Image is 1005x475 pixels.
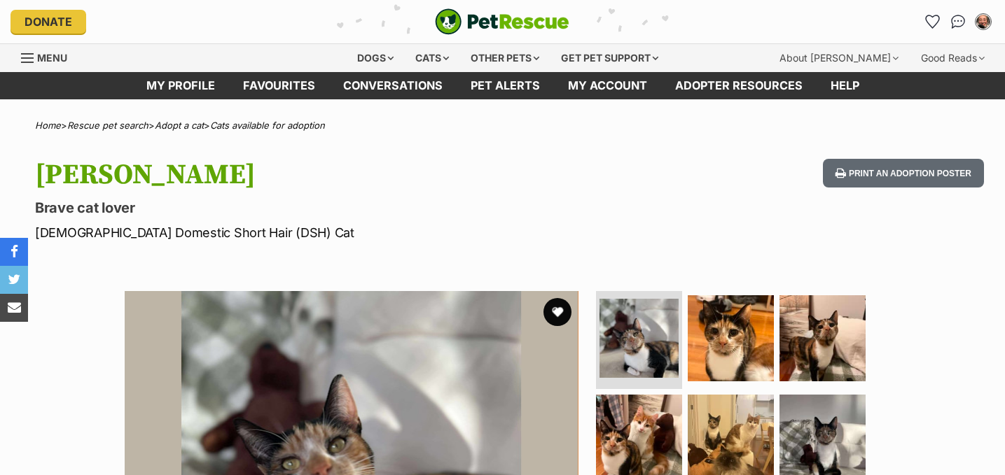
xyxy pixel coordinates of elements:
[35,198,613,218] p: Brave cat lover
[770,44,908,72] div: About [PERSON_NAME]
[922,10,944,33] a: Favourites
[37,52,67,64] span: Menu
[457,72,554,99] a: Pet alerts
[155,120,204,131] a: Adopt a cat
[461,44,549,72] div: Other pets
[35,120,61,131] a: Home
[347,44,403,72] div: Dogs
[554,72,661,99] a: My account
[35,159,613,191] h1: [PERSON_NAME]
[435,8,569,35] img: logo-cat-932fe2b9b8326f06289b0f2fb663e598f794de774fb13d1741a6617ecf9a85b4.svg
[661,72,817,99] a: Adopter resources
[67,120,148,131] a: Rescue pet search
[132,72,229,99] a: My profile
[35,223,613,242] p: [DEMOGRAPHIC_DATA] Domestic Short Hair (DSH) Cat
[329,72,457,99] a: conversations
[21,44,77,69] a: Menu
[435,8,569,35] a: PetRescue
[688,295,774,381] img: Photo of Griselda
[210,120,325,131] a: Cats available for adoption
[951,15,966,29] img: chat-41dd97257d64d25036548639549fe6c8038ab92f7586957e7f3b1b290dea8141.svg
[406,44,459,72] div: Cats
[922,10,994,33] ul: Account quick links
[11,10,86,34] a: Donate
[947,10,969,33] a: Conversations
[976,15,990,29] img: Beck Grey profile pic
[972,10,994,33] button: My account
[599,299,679,378] img: Photo of Griselda
[543,298,571,326] button: favourite
[817,72,873,99] a: Help
[779,295,866,381] img: Photo of Griselda
[823,159,984,187] button: Print an adoption poster
[551,44,668,72] div: Get pet support
[911,44,994,72] div: Good Reads
[229,72,329,99] a: Favourites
